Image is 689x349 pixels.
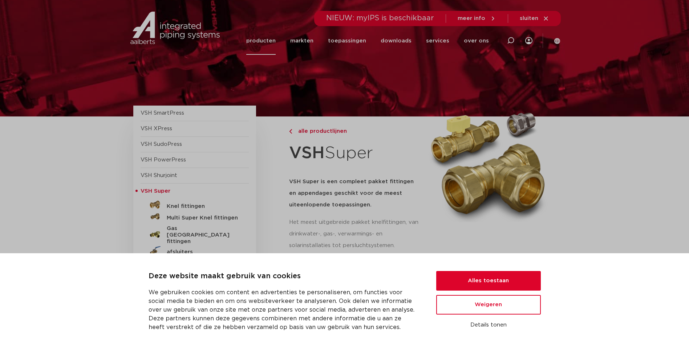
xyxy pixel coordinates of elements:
[328,27,366,55] a: toepassingen
[520,16,538,21] span: sluiten
[289,217,421,251] p: Het meest uitgebreide pakket knelfittingen, van drinkwater-, gas-, verwarmings- en solarinstallat...
[289,251,556,275] p: Het VSH Super-programma bestaat uit knelfittingen die u kunt aansluiten op koperen en stalen buiz...
[289,139,421,167] h1: Super
[520,15,549,22] a: sluiten
[141,126,172,131] a: VSH XPress
[381,27,412,55] a: downloads
[141,188,170,194] span: VSH Super
[458,16,485,21] span: meer info
[436,319,541,331] button: Details tonen
[141,110,184,116] a: VSH SmartPress
[289,176,421,211] h5: VSH Super is een compleet pakket fittingen en appendages geschikt voor de meest uiteenlopende toe...
[290,27,313,55] a: markten
[141,141,182,147] a: VSH SudoPress
[246,27,276,55] a: producten
[246,27,489,55] nav: Menu
[141,245,249,256] a: afsluiters
[167,225,239,245] h5: Gas [GEOGRAPHIC_DATA] fittingen
[149,271,419,282] p: Deze website maakt gebruik van cookies
[141,199,249,211] a: Knel fittingen
[141,222,249,245] a: Gas [GEOGRAPHIC_DATA] fittingen
[167,203,239,210] h5: Knel fittingen
[167,249,239,255] h5: afsluiters
[149,288,419,332] p: We gebruiken cookies om content en advertenties te personaliseren, om functies voor social media ...
[141,157,186,163] a: VSH PowerPress
[426,27,449,55] a: services
[458,15,496,22] a: meer info
[289,127,421,136] a: alle productlijnen
[289,145,325,161] strong: VSH
[464,27,489,55] a: over ons
[436,271,541,291] button: Alles toestaan
[294,128,347,134] span: alle productlijnen
[167,215,239,221] h5: Multi Super Knel fittingen
[141,173,177,178] a: VSH Shurjoint
[326,15,434,22] span: NIEUW: myIPS is beschikbaar
[436,295,541,315] button: Weigeren
[141,211,249,222] a: Multi Super Knel fittingen
[289,129,292,134] img: chevron-right.svg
